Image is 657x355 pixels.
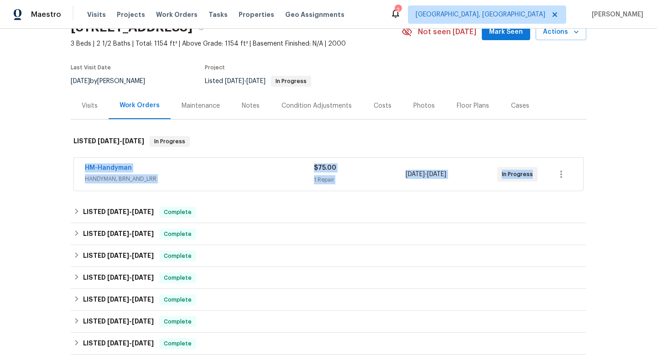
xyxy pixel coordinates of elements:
span: [GEOGRAPHIC_DATA], [GEOGRAPHIC_DATA] [416,10,545,19]
span: Complete [160,295,195,304]
span: HANDYMAN, BRN_AND_LRR [85,174,314,183]
span: Complete [160,208,195,217]
div: 2 [395,5,401,15]
span: [DATE] [122,138,144,144]
span: Actions [543,26,579,38]
div: Costs [374,101,391,110]
span: $75.00 [314,165,336,171]
span: [DATE] [132,252,154,259]
span: Last Visit Date [71,65,111,70]
span: [DATE] [107,296,129,303]
div: Condition Adjustments [282,101,352,110]
h6: LISTED [83,272,154,283]
span: [DATE] [98,138,120,144]
a: HM-Handyman [85,165,132,171]
span: - [406,170,446,179]
span: - [107,209,154,215]
span: [DATE] [427,171,446,177]
div: Cases [511,101,529,110]
div: Visits [82,101,98,110]
span: Mark Seen [489,26,523,38]
span: [PERSON_NAME] [588,10,643,19]
span: Complete [160,317,195,326]
h2: [STREET_ADDRESS] [71,23,193,32]
span: [DATE] [107,340,129,346]
span: [DATE] [132,318,154,324]
span: - [107,296,154,303]
span: Not seen [DATE] [418,27,476,37]
div: LISTED [DATE]-[DATE]In Progress [71,127,586,156]
h6: LISTED [73,136,144,147]
div: LISTED [DATE]-[DATE]Complete [71,311,586,333]
div: LISTED [DATE]-[DATE]Complete [71,201,586,223]
span: Complete [160,273,195,282]
span: [DATE] [132,209,154,215]
span: - [107,252,154,259]
span: [DATE] [107,230,129,237]
div: 1 Repair [314,175,406,184]
span: Work Orders [156,10,198,19]
span: Complete [160,339,195,348]
span: [DATE] [107,274,129,281]
span: Geo Assignments [285,10,344,19]
div: LISTED [DATE]-[DATE]Complete [71,245,586,267]
span: - [107,274,154,281]
span: [DATE] [107,318,129,324]
span: - [225,78,266,84]
span: - [107,318,154,324]
span: Properties [239,10,274,19]
div: LISTED [DATE]-[DATE]Complete [71,267,586,289]
span: Listed [205,78,311,84]
span: Maestro [31,10,61,19]
div: Work Orders [120,101,160,110]
div: LISTED [DATE]-[DATE]Complete [71,289,586,311]
span: 3 Beds | 2 1/2 Baths | Total: 1154 ft² | Above Grade: 1154 ft² | Basement Finished: N/A | 2000 [71,39,401,48]
span: [DATE] [107,209,129,215]
span: [DATE] [71,78,90,84]
div: Notes [242,101,260,110]
div: Maintenance [182,101,220,110]
span: [DATE] [132,296,154,303]
span: Tasks [209,11,228,18]
span: In Progress [272,78,310,84]
span: [DATE] [132,274,154,281]
h6: LISTED [83,294,154,305]
span: - [98,138,144,144]
span: [DATE] [132,230,154,237]
h6: LISTED [83,316,154,327]
span: Complete [160,230,195,239]
div: LISTED [DATE]-[DATE]Complete [71,333,586,355]
span: [DATE] [225,78,244,84]
span: [DATE] [132,340,154,346]
h6: LISTED [83,229,154,240]
span: [DATE] [246,78,266,84]
h6: LISTED [83,338,154,349]
h6: LISTED [83,251,154,261]
span: In Progress [502,170,537,179]
div: LISTED [DATE]-[DATE]Complete [71,223,586,245]
span: [DATE] [107,252,129,259]
span: - [107,340,154,346]
button: Actions [536,24,586,41]
h6: LISTED [83,207,154,218]
div: by [PERSON_NAME] [71,76,156,87]
div: Floor Plans [457,101,489,110]
span: Project [205,65,225,70]
span: Visits [87,10,106,19]
button: Mark Seen [482,24,530,41]
span: Complete [160,251,195,261]
span: - [107,230,154,237]
span: Projects [117,10,145,19]
span: [DATE] [406,171,425,177]
span: In Progress [151,137,189,146]
div: Photos [413,101,435,110]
